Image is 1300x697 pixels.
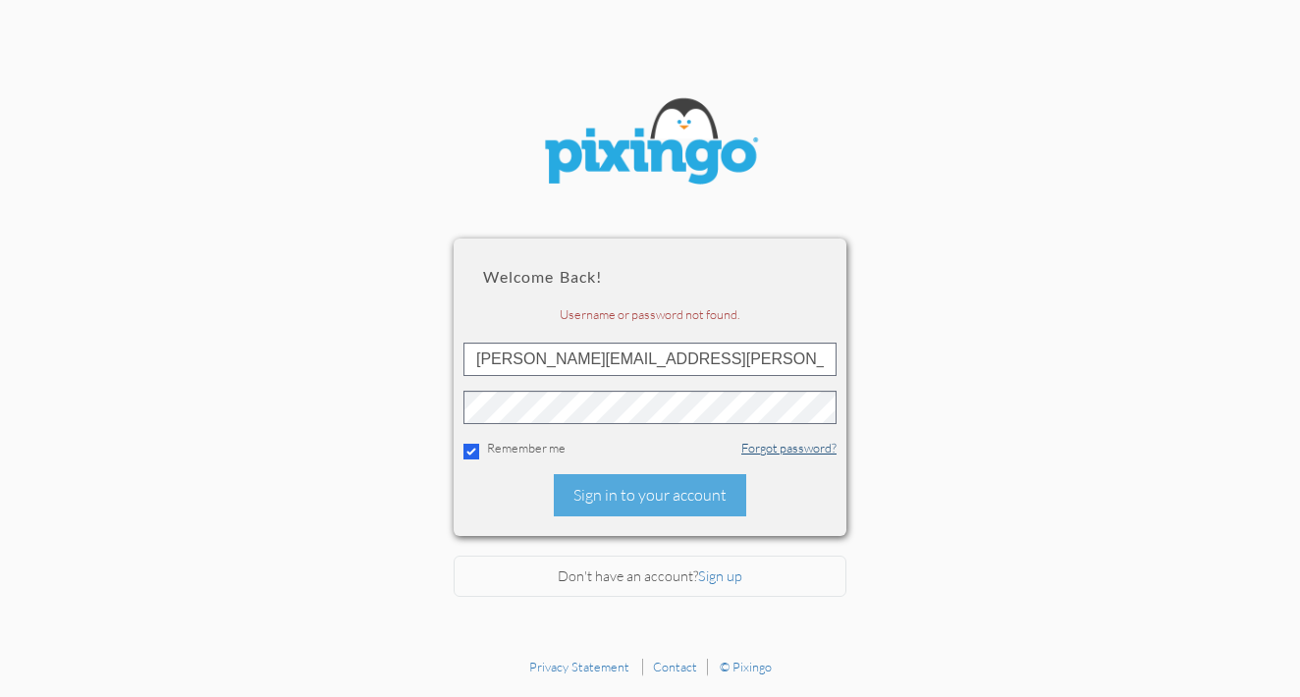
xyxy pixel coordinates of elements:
div: Sign in to your account [554,474,746,516]
a: © Pixingo [720,659,772,674]
a: Forgot password? [741,440,837,456]
img: pixingo logo [532,88,768,199]
input: ID or Email [463,343,837,376]
div: Username or password not found. [463,305,837,323]
a: Privacy Statement [529,659,629,674]
div: Remember me [463,439,837,459]
a: Contact [653,659,697,674]
a: Sign up [698,567,742,584]
h2: Welcome back! [483,268,817,286]
div: Don't have an account? [454,556,846,598]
